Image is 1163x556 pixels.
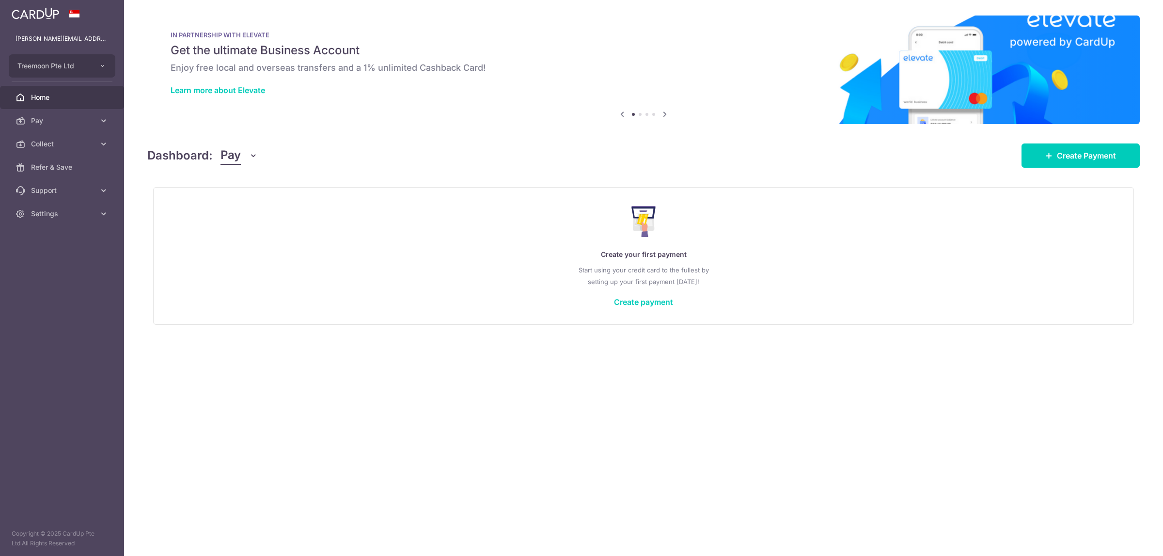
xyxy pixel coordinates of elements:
[171,43,1116,58] h5: Get the ultimate Business Account
[31,139,95,149] span: Collect
[1057,150,1116,161] span: Create Payment
[220,146,258,165] button: Pay
[31,209,95,219] span: Settings
[31,93,95,102] span: Home
[173,249,1114,260] p: Create your first payment
[17,61,89,71] span: Treemoon Pte Ltd
[173,264,1114,287] p: Start using your credit card to the fullest by setting up your first payment [DATE]!
[31,162,95,172] span: Refer & Save
[147,147,213,164] h4: Dashboard:
[31,186,95,195] span: Support
[12,8,59,19] img: CardUp
[9,54,115,78] button: Treemoon Pte Ltd
[220,146,241,165] span: Pay
[147,16,1140,124] img: Renovation banner
[16,34,109,44] p: [PERSON_NAME][EMAIL_ADDRESS][DOMAIN_NAME]
[614,297,673,307] a: Create payment
[171,85,265,95] a: Learn more about Elevate
[171,31,1116,39] p: IN PARTNERSHIP WITH ELEVATE
[171,62,1116,74] h6: Enjoy free local and overseas transfers and a 1% unlimited Cashback Card!
[631,206,656,237] img: Make Payment
[31,116,95,126] span: Pay
[1022,143,1140,168] a: Create Payment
